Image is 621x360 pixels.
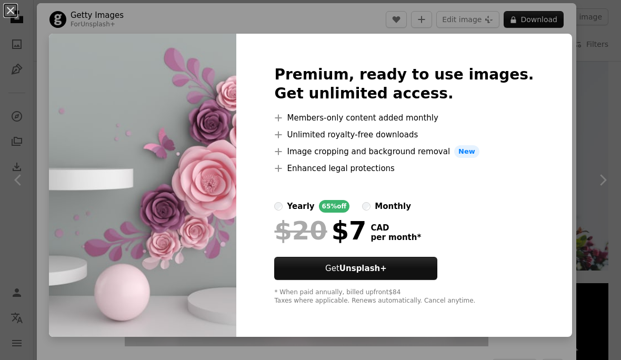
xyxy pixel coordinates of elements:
span: New [454,145,479,158]
strong: Unsplash+ [339,264,387,273]
span: CAD [370,223,421,233]
div: yearly [287,200,314,213]
li: Image cropping and background removal [274,145,534,158]
li: Enhanced legal protections [274,162,534,175]
div: 65% off [319,200,350,213]
input: yearly65%off [274,202,283,211]
li: Unlimited royalty-free downloads [274,128,534,141]
div: * When paid annually, billed upfront $84 Taxes where applicable. Renews automatically. Cancel any... [274,288,534,305]
input: monthly [362,202,370,211]
span: $20 [274,217,327,244]
button: GetUnsplash+ [274,257,437,280]
span: per month * [370,233,421,242]
h2: Premium, ready to use images. Get unlimited access. [274,65,534,103]
li: Members-only content added monthly [274,112,534,124]
div: monthly [375,200,411,213]
img: premium_photo-1683121484963-a491b935780b [49,34,236,337]
div: $7 [274,217,366,244]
